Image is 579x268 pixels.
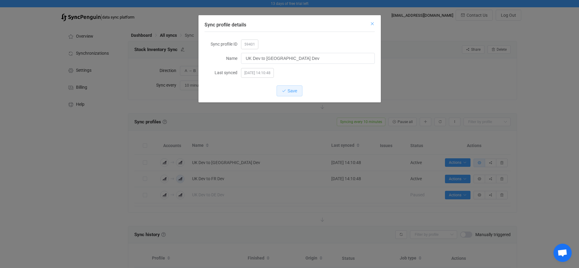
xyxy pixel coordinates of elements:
button: Save [277,85,302,96]
span: Sync profile details [205,22,246,28]
span: [DATE] 14:10:48 [241,68,274,78]
label: Name [205,52,241,64]
label: Last synced [205,67,241,79]
span: Save [288,88,297,93]
span: 59401 [241,40,258,49]
label: Sync profile ID [205,38,241,50]
button: Close [370,21,375,27]
div: Sync profile details [198,15,381,102]
div: Open chat [553,244,572,262]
